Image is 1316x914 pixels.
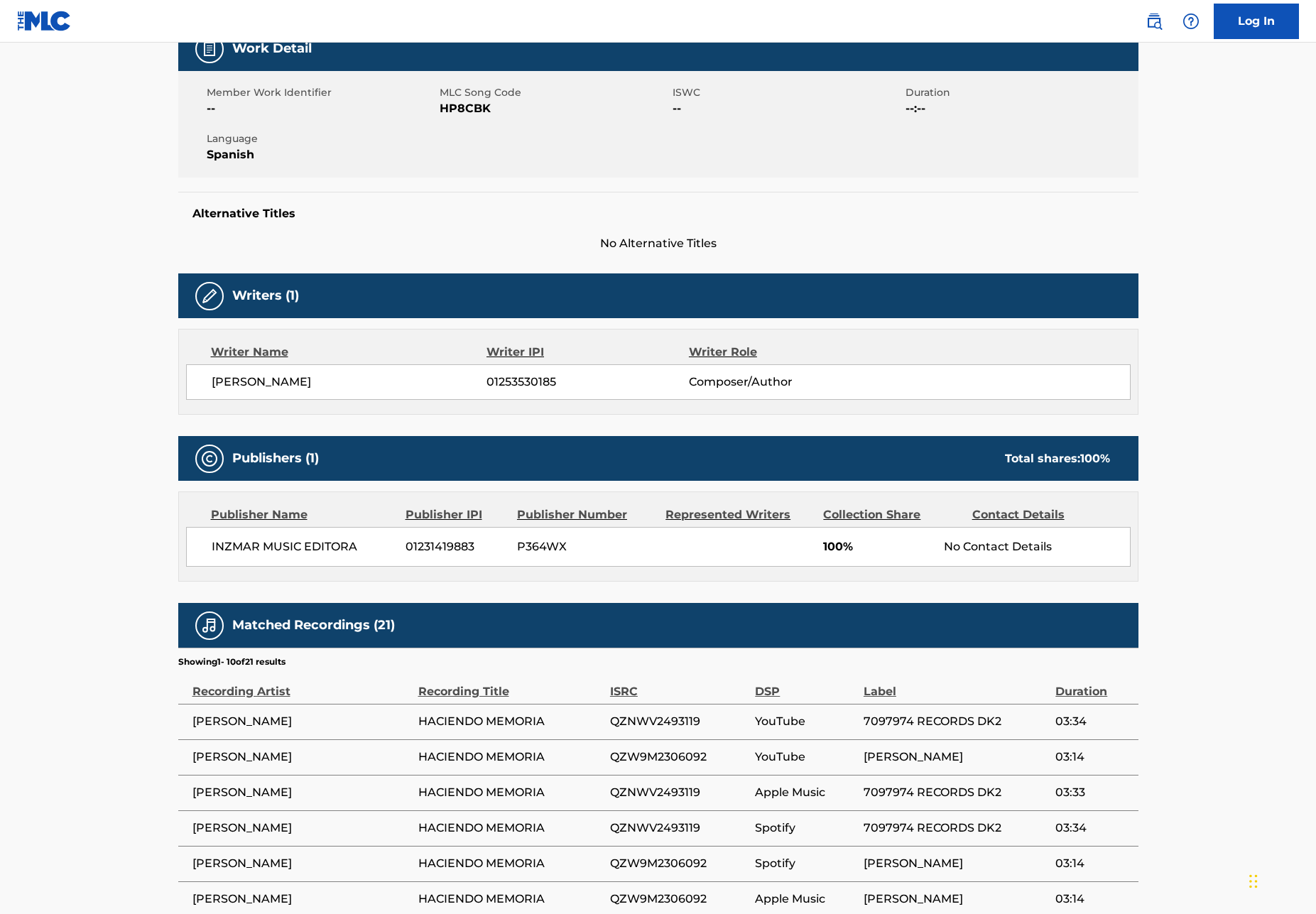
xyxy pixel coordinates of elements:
[486,344,689,361] div: Writer IPI
[211,344,487,361] div: Writer Name
[755,820,857,837] span: Spotify
[1055,713,1131,730] span: 03:34
[1214,4,1299,39] a: Log In
[418,784,603,801] span: HACIENDO MEMORIA
[192,784,411,801] span: [PERSON_NAME]
[212,538,396,555] span: INZMAR MUSIC EDITORA
[517,506,655,523] div: Publisher Number
[864,668,1048,700] div: Label
[1080,452,1110,465] span: 100 %
[610,784,748,801] span: QZNWV2493119
[864,749,1048,766] span: [PERSON_NAME]
[610,891,748,908] span: QZW9M2306092
[944,538,1129,555] div: No Contact Details
[486,374,688,391] span: 01253530185
[207,131,436,146] span: Language
[1245,846,1316,914] iframe: Chat Widget
[673,85,902,100] span: ISWC
[755,749,857,766] span: YouTube
[689,374,873,391] span: Composer/Author
[864,784,1048,801] span: 7097974 RECORDS DK2
[755,855,857,872] span: Spotify
[755,668,857,700] div: DSP
[1055,891,1131,908] span: 03:14
[906,100,1135,117] span: --:--
[823,538,933,555] span: 100%
[406,538,506,555] span: 01231419883
[864,855,1048,872] span: [PERSON_NAME]
[192,207,1124,221] h5: Alternative Titles
[232,288,299,304] h5: Writers (1)
[207,146,436,163] span: Spanish
[192,891,411,908] span: [PERSON_NAME]
[1005,450,1110,467] div: Total shares:
[201,40,218,58] img: Work Detail
[610,668,748,700] div: ISRC
[232,450,319,467] h5: Publishers (1)
[665,506,812,523] div: Represented Writers
[418,855,603,872] span: HACIENDO MEMORIA
[192,668,411,700] div: Recording Artist
[689,344,873,361] div: Writer Role
[864,891,1048,908] span: [PERSON_NAME]
[207,100,436,117] span: --
[418,749,603,766] span: HACIENDO MEMORIA
[1249,860,1258,903] div: Drag
[864,713,1048,730] span: 7097974 RECORDS DK2
[1055,784,1131,801] span: 03:33
[755,891,857,908] span: Apple Music
[673,100,902,117] span: --
[1055,855,1131,872] span: 03:14
[211,506,395,523] div: Publisher Name
[212,374,487,391] span: [PERSON_NAME]
[1177,7,1205,36] div: Help
[517,538,655,555] span: P364WX
[1140,7,1168,36] a: Public Search
[1182,13,1200,30] img: help
[440,100,669,117] span: HP8CBK
[178,235,1138,252] span: No Alternative Titles
[755,784,857,801] span: Apple Music
[823,506,961,523] div: Collection Share
[418,891,603,908] span: HACIENDO MEMORIA
[906,85,1135,100] span: Duration
[232,617,395,633] h5: Matched Recordings (21)
[418,820,603,837] span: HACIENDO MEMORIA
[201,288,218,305] img: Writers
[610,713,748,730] span: QZNWV2493119
[864,820,1048,837] span: 7097974 RECORDS DK2
[610,749,748,766] span: QZW9M2306092
[232,40,312,57] h5: Work Detail
[178,655,286,668] p: Showing 1 - 10 of 21 results
[1055,668,1131,700] div: Duration
[201,617,218,634] img: Matched Recordings
[972,506,1110,523] div: Contact Details
[192,855,411,872] span: [PERSON_NAME]
[17,11,72,31] img: MLC Logo
[192,820,411,837] span: [PERSON_NAME]
[418,668,603,700] div: Recording Title
[610,820,748,837] span: QZNWV2493119
[207,85,436,100] span: Member Work Identifier
[1146,13,1163,30] img: search
[1055,820,1131,837] span: 03:34
[610,855,748,872] span: QZW9M2306092
[418,713,603,730] span: HACIENDO MEMORIA
[192,713,411,730] span: [PERSON_NAME]
[201,450,218,467] img: Publishers
[406,506,506,523] div: Publisher IPI
[755,713,857,730] span: YouTube
[1055,749,1131,766] span: 03:14
[192,749,411,766] span: [PERSON_NAME]
[440,85,669,100] span: MLC Song Code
